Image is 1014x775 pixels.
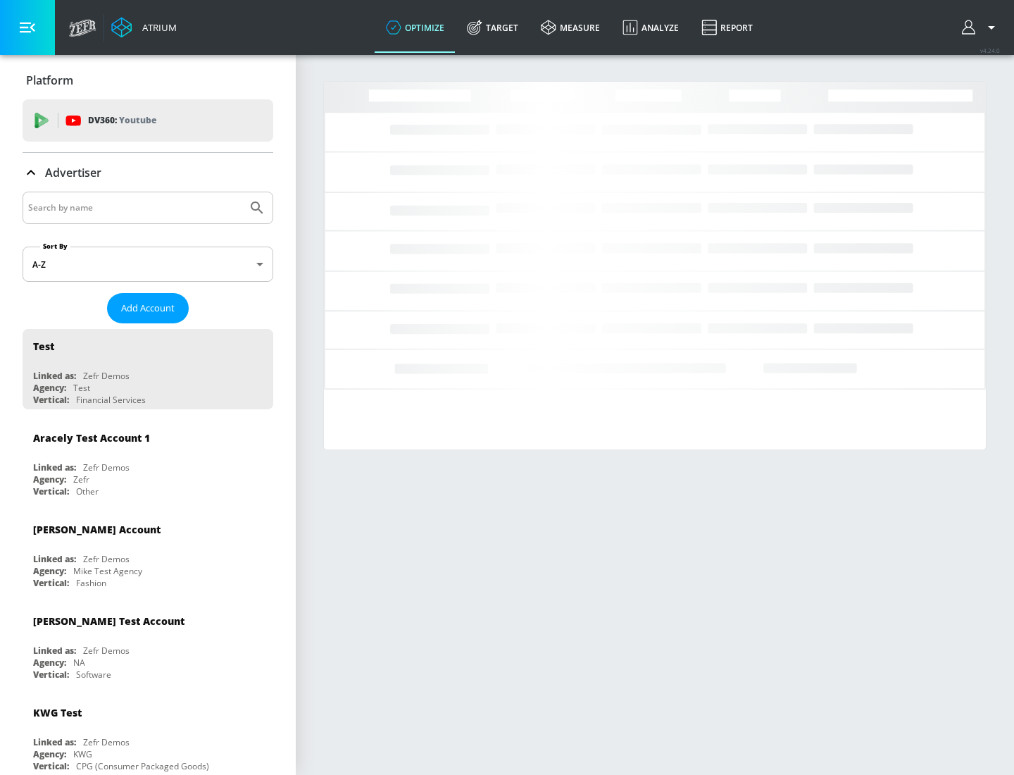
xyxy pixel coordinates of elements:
[23,512,273,593] div: [PERSON_NAME] AccountLinked as:Zefr DemosAgency:Mike Test AgencyVertical:Fashion
[33,382,66,394] div: Agency:
[28,199,242,217] input: Search by name
[23,329,273,409] div: TestLinked as:Zefr DemosAgency:TestVertical:Financial Services
[83,736,130,748] div: Zefr Demos
[33,614,184,628] div: [PERSON_NAME] Test Account
[33,748,66,760] div: Agency:
[33,706,82,719] div: KWG Test
[23,421,273,501] div: Aracely Test Account 1Linked as:Zefr DemosAgency:ZefrVertical:Other
[76,760,209,772] div: CPG (Consumer Packaged Goods)
[611,2,690,53] a: Analyze
[23,61,273,100] div: Platform
[23,604,273,684] div: [PERSON_NAME] Test AccountLinked as:Zefr DemosAgency:NAVertical:Software
[33,394,69,406] div: Vertical:
[33,553,76,565] div: Linked as:
[23,247,273,282] div: A-Z
[33,760,69,772] div: Vertical:
[980,46,1000,54] span: v 4.24.0
[33,657,66,669] div: Agency:
[690,2,764,53] a: Report
[83,553,130,565] div: Zefr Demos
[76,394,146,406] div: Financial Services
[456,2,530,53] a: Target
[107,293,189,323] button: Add Account
[137,21,177,34] div: Atrium
[73,657,85,669] div: NA
[33,645,76,657] div: Linked as:
[33,473,66,485] div: Agency:
[33,370,76,382] div: Linked as:
[33,736,76,748] div: Linked as:
[33,340,54,353] div: Test
[119,113,156,128] p: Youtube
[33,523,161,536] div: [PERSON_NAME] Account
[33,461,76,473] div: Linked as:
[76,577,106,589] div: Fashion
[33,431,150,445] div: Aracely Test Account 1
[88,113,156,128] p: DV360:
[73,382,90,394] div: Test
[33,485,69,497] div: Vertical:
[40,242,70,251] label: Sort By
[23,153,273,192] div: Advertiser
[111,17,177,38] a: Atrium
[33,669,69,681] div: Vertical:
[375,2,456,53] a: optimize
[530,2,611,53] a: measure
[26,73,73,88] p: Platform
[83,461,130,473] div: Zefr Demos
[76,485,99,497] div: Other
[23,99,273,142] div: DV360: Youtube
[83,370,130,382] div: Zefr Demos
[73,565,142,577] div: Mike Test Agency
[121,300,175,316] span: Add Account
[33,565,66,577] div: Agency:
[33,577,69,589] div: Vertical:
[73,473,89,485] div: Zefr
[73,748,92,760] div: KWG
[76,669,111,681] div: Software
[45,165,101,180] p: Advertiser
[83,645,130,657] div: Zefr Demos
